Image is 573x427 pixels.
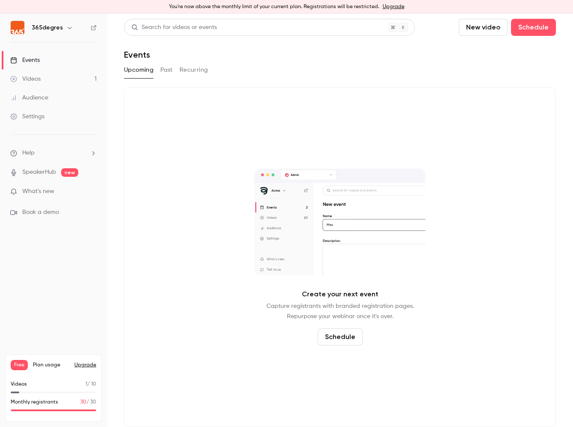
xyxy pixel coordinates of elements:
[459,19,508,36] button: New video
[160,63,173,77] button: Past
[22,149,35,158] span: Help
[74,362,96,369] button: Upgrade
[10,149,97,158] li: help-dropdown-opener
[10,94,48,102] div: Audience
[131,23,217,32] div: Search for videos or events
[80,400,86,405] span: 30
[266,301,414,322] p: Capture registrants with branded registration pages. Repurpose your webinar once it's over.
[318,328,363,345] button: Schedule
[511,19,556,36] button: Schedule
[22,187,54,196] span: What's new
[80,398,96,406] p: / 30
[11,398,58,406] p: Monthly registrants
[11,380,27,388] p: Videos
[11,21,24,35] img: 365degres
[383,3,405,10] a: Upgrade
[86,380,96,388] p: / 10
[11,360,28,370] span: Free
[10,112,44,121] div: Settings
[10,56,40,64] div: Events
[22,208,59,217] span: Book a demo
[10,75,41,83] div: Videos
[32,23,63,32] h6: 365degres
[124,63,154,77] button: Upcoming
[180,63,208,77] button: Recurring
[86,382,87,387] span: 1
[302,289,378,299] p: Create your next event
[33,362,69,369] span: Plan usage
[61,168,78,177] span: new
[124,50,150,60] h1: Events
[22,168,56,177] a: SpeakerHub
